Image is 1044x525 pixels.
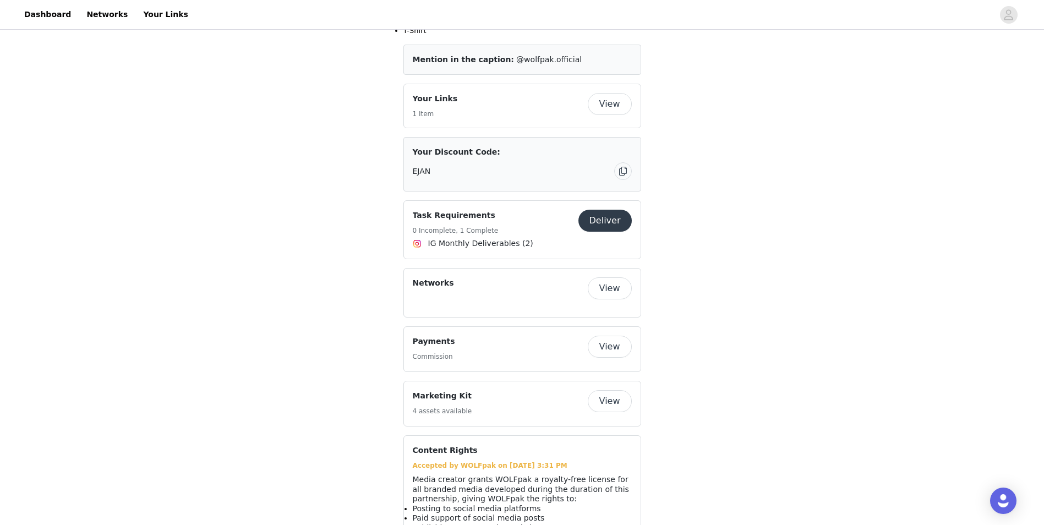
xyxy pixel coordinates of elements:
button: View [588,336,632,358]
div: Open Intercom Messenger [990,488,1016,514]
div: Accepted by WOLFpak on [DATE] 3:31 PM [413,461,632,471]
span: EJAN [413,166,431,177]
span: Mention in the caption: [413,55,514,64]
button: Deliver [578,210,632,232]
h4: Task Requirements [413,210,499,221]
span: Your Discount Code: [413,146,500,158]
h4: Payments [413,336,455,347]
h5: 1 Item [413,109,458,119]
button: View [588,277,632,299]
span: @wolfpak.official [516,55,582,64]
span: IG Monthly Deliverables (2) [428,238,533,249]
span: Paid support of social media posts [413,513,545,522]
img: Instagram Icon [413,239,422,248]
div: Task Requirements [403,200,641,259]
li: T-Shirt [403,25,641,36]
a: Networks [80,2,134,27]
h4: Your Links [413,93,458,105]
a: Dashboard [18,2,78,27]
h5: Commission [413,352,455,362]
h4: Networks [413,277,454,289]
h5: 4 assets available [413,406,472,416]
div: Networks [403,268,641,318]
div: Payments [403,326,641,372]
span: Media creator grants WOLFpak a royalty-free license for all branded media developed during the du... [413,475,629,503]
div: avatar [1003,6,1014,24]
h4: Content Rights [413,445,478,456]
div: Marketing Kit [403,381,641,426]
h5: 0 Incomplete, 1 Complete [413,226,499,236]
span: Posting to social media platforms [413,504,541,513]
h4: Marketing Kit [413,390,472,402]
a: Your Links [136,2,195,27]
button: View [588,93,632,115]
button: View [588,390,632,412]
